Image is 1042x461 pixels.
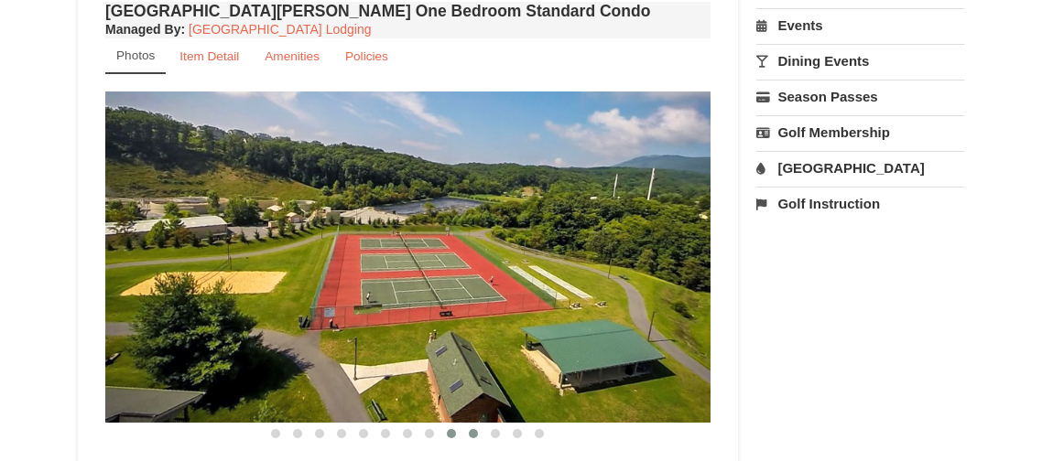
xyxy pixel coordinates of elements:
a: Policies [333,38,400,74]
h4: [GEOGRAPHIC_DATA][PERSON_NAME] One Bedroom Standard Condo [105,2,711,20]
small: Photos [116,48,155,62]
a: Item Detail [168,38,251,74]
a: Events [756,8,964,42]
a: Photos [105,38,166,74]
a: [GEOGRAPHIC_DATA] [756,151,964,185]
img: 18876286-197-8dd7dae4.jpg [105,91,711,423]
a: [GEOGRAPHIC_DATA] Lodging [189,22,371,37]
small: Amenities [265,49,320,63]
a: Dining Events [756,44,964,78]
strong: : [105,22,185,37]
small: Item Detail [179,49,239,63]
span: Managed By [105,22,180,37]
a: Golf Membership [756,115,964,149]
small: Policies [345,49,388,63]
a: Golf Instruction [756,187,964,220]
a: Amenities [253,38,331,74]
a: Season Passes [756,80,964,113]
